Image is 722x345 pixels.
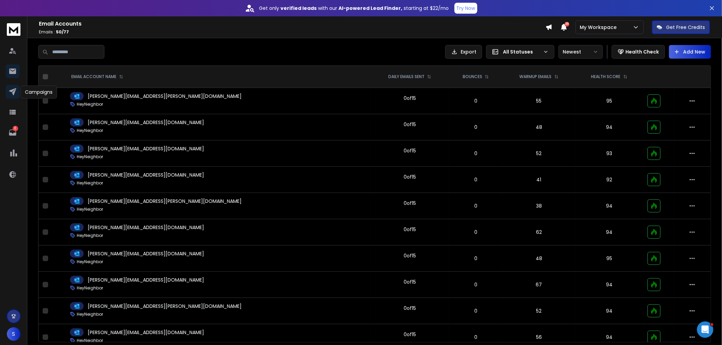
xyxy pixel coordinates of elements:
[453,281,499,288] p: 0
[453,202,499,209] p: 0
[404,200,416,207] div: 0 of 15
[453,124,499,131] p: 0
[591,74,621,79] p: HEALTH SCORE
[453,176,499,183] p: 0
[520,74,552,79] p: WARMUP EMAILS
[404,226,416,233] div: 0 of 15
[453,229,499,236] p: 0
[503,140,575,167] td: 52
[404,279,416,285] div: 0 of 15
[559,45,603,59] button: Newest
[259,5,449,12] p: Get only with our starting at $22/mo
[503,48,540,55] p: All Statuses
[575,298,644,324] td: 94
[56,29,69,35] span: 50 / 77
[88,145,204,152] p: [PERSON_NAME][EMAIL_ADDRESS][DOMAIN_NAME]
[77,233,103,238] p: HeyNeighbor
[88,119,204,126] p: [PERSON_NAME][EMAIL_ADDRESS][DOMAIN_NAME]
[445,45,482,59] button: Export
[457,5,475,12] p: Try Now
[626,48,659,55] p: Health Check
[503,298,575,324] td: 52
[612,45,665,59] button: Health Check
[453,97,499,104] p: 0
[503,114,575,140] td: 48
[7,23,20,36] img: logo
[404,174,416,180] div: 0 of 15
[77,207,103,212] p: HeyNeighbor
[404,305,416,312] div: 0 of 15
[281,5,317,12] strong: verified leads
[503,193,575,219] td: 38
[404,121,416,128] div: 0 of 15
[39,20,546,28] h1: Email Accounts
[39,29,546,35] p: Emails :
[7,327,20,341] button: S
[77,338,103,343] p: HeyNeighbor
[565,22,569,27] span: 29
[575,193,644,219] td: 94
[77,128,103,133] p: HeyNeighbor
[88,329,204,336] p: [PERSON_NAME][EMAIL_ADDRESS][DOMAIN_NAME]
[575,114,644,140] td: 94
[388,74,424,79] p: DAILY EMAILS SENT
[503,219,575,245] td: 62
[88,171,204,178] p: [PERSON_NAME][EMAIL_ADDRESS][DOMAIN_NAME]
[404,252,416,259] div: 0 of 15
[503,167,575,193] td: 41
[463,74,482,79] p: BOUNCES
[88,250,204,257] p: [PERSON_NAME][EMAIL_ADDRESS][DOMAIN_NAME]
[503,272,575,298] td: 67
[666,24,705,31] p: Get Free Credits
[575,272,644,298] td: 94
[453,307,499,314] p: 0
[575,219,644,245] td: 94
[20,86,57,99] div: Campaigns
[88,224,204,231] p: [PERSON_NAME][EMAIL_ADDRESS][DOMAIN_NAME]
[697,321,713,338] iframe: Intercom live chat
[88,303,242,310] p: [PERSON_NAME][EMAIL_ADDRESS][PERSON_NAME][DOMAIN_NAME]
[669,45,711,59] button: Add New
[404,95,416,102] div: 0 of 15
[404,147,416,154] div: 0 of 15
[77,285,103,291] p: HeyNeighbor
[77,102,103,107] p: HeyNeighbor
[77,312,103,317] p: HeyNeighbor
[453,334,499,341] p: 0
[575,88,644,114] td: 95
[77,180,103,186] p: HeyNeighbor
[88,198,242,205] p: [PERSON_NAME][EMAIL_ADDRESS][PERSON_NAME][DOMAIN_NAME]
[580,24,620,31] p: My Workspace
[453,255,499,262] p: 0
[88,93,242,100] p: [PERSON_NAME][EMAIL_ADDRESS][PERSON_NAME][DOMAIN_NAME]
[71,74,123,79] div: EMAIL ACCOUNT NAME
[503,245,575,272] td: 48
[503,88,575,114] td: 55
[6,126,19,139] a: 2
[404,331,416,338] div: 0 of 15
[77,154,103,160] p: HeyNeighbor
[575,167,644,193] td: 92
[454,3,477,14] button: Try Now
[652,20,710,34] button: Get Free Credits
[453,150,499,157] p: 0
[575,140,644,167] td: 93
[13,126,18,131] p: 2
[339,5,403,12] strong: AI-powered Lead Finder,
[77,259,103,265] p: HeyNeighbor
[575,245,644,272] td: 95
[88,276,204,283] p: [PERSON_NAME][EMAIL_ADDRESS][DOMAIN_NAME]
